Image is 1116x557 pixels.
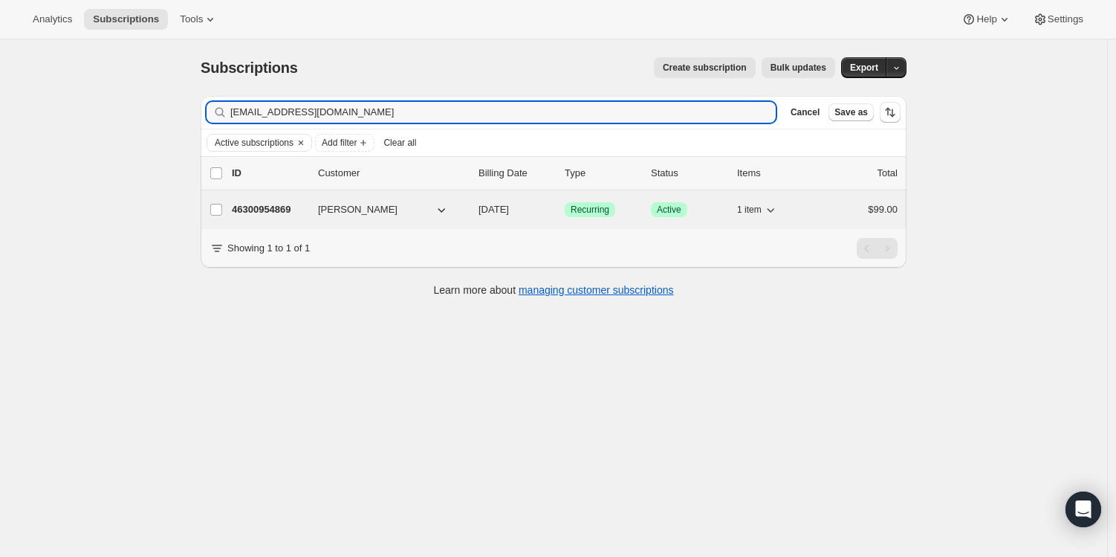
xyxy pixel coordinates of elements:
[315,134,374,152] button: Add filter
[880,102,901,123] button: Sort the results
[434,283,674,297] p: Learn more about
[478,166,553,181] p: Billing Date
[478,204,509,215] span: [DATE]
[1024,9,1092,30] button: Settings
[93,13,159,25] span: Subscriptions
[230,102,776,123] input: Filter subscribers
[232,202,306,217] p: 46300954869
[841,57,887,78] button: Export
[571,204,609,216] span: Recurring
[84,9,168,30] button: Subscriptions
[171,9,227,30] button: Tools
[857,238,898,259] nav: Pagination
[377,134,422,152] button: Clear all
[215,137,293,149] span: Active subscriptions
[976,13,996,25] span: Help
[785,103,825,121] button: Cancel
[227,241,310,256] p: Showing 1 to 1 of 1
[791,106,820,118] span: Cancel
[834,106,868,118] span: Save as
[654,57,756,78] button: Create subscription
[1048,13,1083,25] span: Settings
[877,166,898,181] p: Total
[1065,492,1101,527] div: Open Intercom Messenger
[180,13,203,25] span: Tools
[318,166,467,181] p: Customer
[737,204,762,216] span: 1 item
[309,198,458,222] button: [PERSON_NAME]
[771,62,826,74] span: Bulk updates
[828,103,874,121] button: Save as
[207,135,293,151] button: Active subscriptions
[293,135,308,151] button: Clear
[318,202,398,217] span: [PERSON_NAME]
[762,57,835,78] button: Bulk updates
[953,9,1020,30] button: Help
[850,62,878,74] span: Export
[565,166,639,181] div: Type
[232,199,898,220] div: 46300954869[PERSON_NAME][DATE]SuccessRecurringSuccessActive1 item$99.00
[737,166,811,181] div: Items
[24,9,81,30] button: Analytics
[651,166,725,181] p: Status
[657,204,681,216] span: Active
[663,62,747,74] span: Create subscription
[232,166,306,181] p: ID
[322,137,357,149] span: Add filter
[232,166,898,181] div: IDCustomerBilling DateTypeStatusItemsTotal
[33,13,72,25] span: Analytics
[383,137,416,149] span: Clear all
[868,204,898,215] span: $99.00
[201,59,298,76] span: Subscriptions
[519,284,674,296] a: managing customer subscriptions
[737,199,778,220] button: 1 item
